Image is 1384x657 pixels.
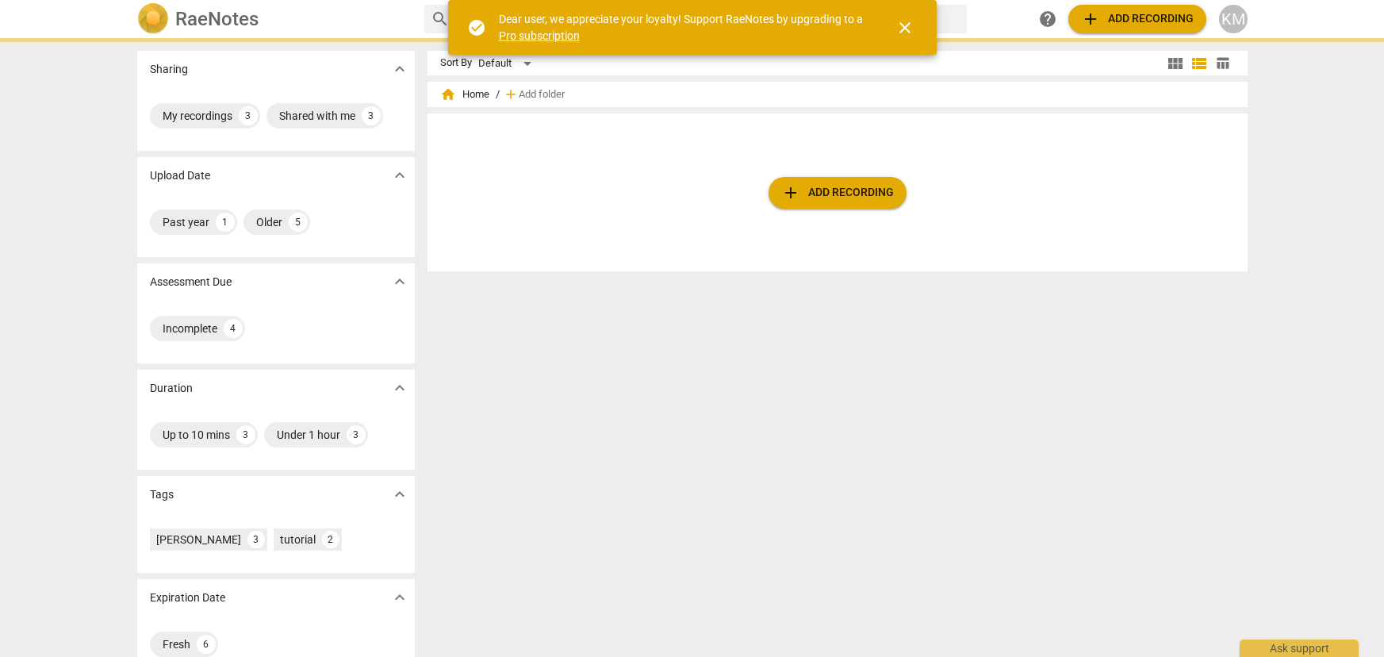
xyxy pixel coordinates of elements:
[197,635,216,654] div: 6
[150,486,174,503] p: Tags
[1033,5,1062,33] a: Help
[137,3,412,35] a: LogoRaeNotes
[390,166,409,185] span: expand_more
[440,86,456,102] span: home
[431,10,450,29] span: search
[150,167,210,184] p: Upload Date
[390,60,409,79] span: expand_more
[1164,52,1187,75] button: Tile view
[347,425,366,444] div: 3
[467,18,486,37] span: check_circle
[390,588,409,607] span: expand_more
[388,586,412,609] button: Show more
[239,106,258,125] div: 3
[388,163,412,187] button: Show more
[163,636,190,652] div: Fresh
[390,485,409,504] span: expand_more
[478,51,537,76] div: Default
[390,378,409,398] span: expand_more
[236,425,255,444] div: 3
[388,270,412,294] button: Show more
[390,272,409,291] span: expand_more
[503,86,519,102] span: add
[156,532,241,547] div: [PERSON_NAME]
[1038,10,1057,29] span: help
[769,177,907,209] button: Upload
[150,380,193,397] p: Duration
[137,3,169,35] img: Logo
[1166,54,1185,73] span: view_module
[388,57,412,81] button: Show more
[279,108,355,124] div: Shared with me
[247,531,265,548] div: 3
[163,214,209,230] div: Past year
[322,531,339,548] div: 2
[163,108,232,124] div: My recordings
[1219,5,1248,33] button: KM
[163,427,230,443] div: Up to 10 mins
[289,213,308,232] div: 5
[781,183,894,202] span: Add recording
[388,482,412,506] button: Show more
[1211,52,1235,75] button: Table view
[499,29,580,42] a: Pro subscription
[256,214,282,230] div: Older
[781,183,800,202] span: add
[163,321,217,336] div: Incomplete
[1068,5,1206,33] button: Upload
[1081,10,1100,29] span: add
[1187,52,1211,75] button: List view
[1215,56,1230,71] span: table_chart
[150,61,188,78] p: Sharing
[496,89,500,101] span: /
[1190,54,1209,73] span: view_list
[150,590,225,606] p: Expiration Date
[440,86,489,102] span: Home
[388,376,412,400] button: Show more
[150,274,232,290] p: Assessment Due
[277,427,340,443] div: Under 1 hour
[886,9,924,47] button: Close
[216,213,235,232] div: 1
[519,89,565,101] span: Add folder
[1240,640,1359,657] div: Ask support
[440,57,472,69] div: Sort By
[175,8,259,30] h2: RaeNotes
[499,11,867,44] div: Dear user, we appreciate your loyalty! Support RaeNotes by upgrading to a
[280,532,316,547] div: tutorial
[895,18,914,37] span: close
[224,319,243,338] div: 4
[362,106,381,125] div: 3
[1081,10,1194,29] span: Add recording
